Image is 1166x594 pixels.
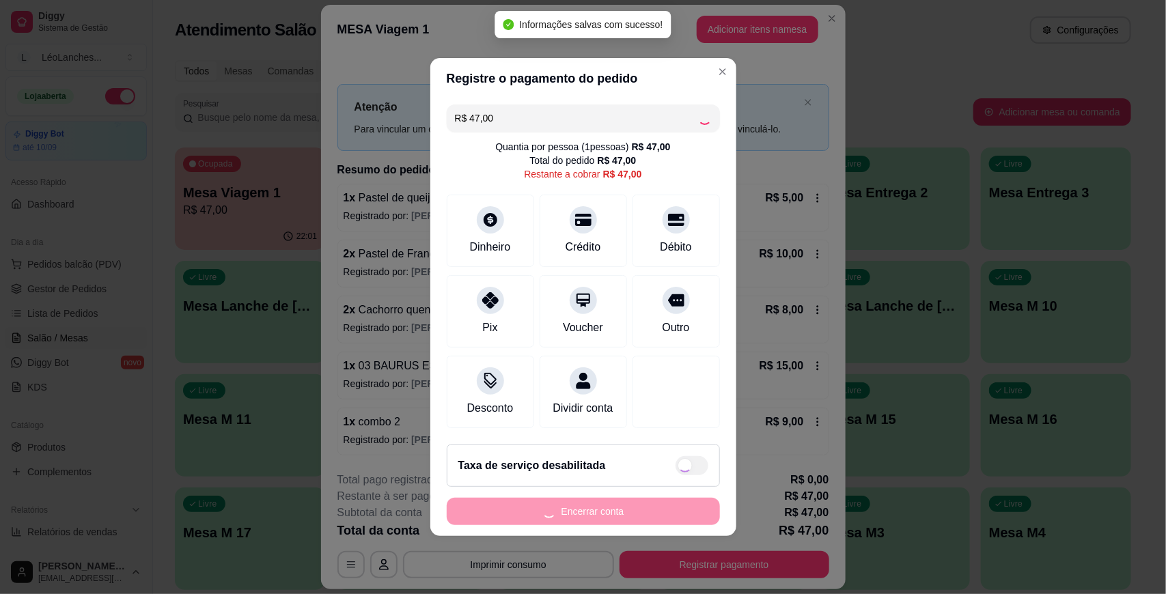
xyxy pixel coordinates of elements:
[603,167,642,181] div: R$ 47,00
[712,61,734,83] button: Close
[482,320,497,336] div: Pix
[660,239,691,255] div: Débito
[458,457,606,474] h2: Taxa de serviço desabilitada
[470,239,511,255] div: Dinheiro
[503,19,514,30] span: check-circle
[530,154,637,167] div: Total do pedido
[467,400,514,416] div: Desconto
[566,239,601,255] div: Crédito
[563,320,603,336] div: Voucher
[698,111,712,125] div: Loading
[455,104,698,132] input: Ex.: hambúrguer de cordeiro
[519,19,663,30] span: Informações salvas com sucesso!
[553,400,613,416] div: Dividir conta
[598,154,637,167] div: R$ 47,00
[662,320,689,336] div: Outro
[495,140,670,154] div: Quantia por pessoa ( 1 pessoas)
[524,167,641,181] div: Restante a cobrar
[430,58,736,99] header: Registre o pagamento do pedido
[632,140,671,154] div: R$ 47,00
